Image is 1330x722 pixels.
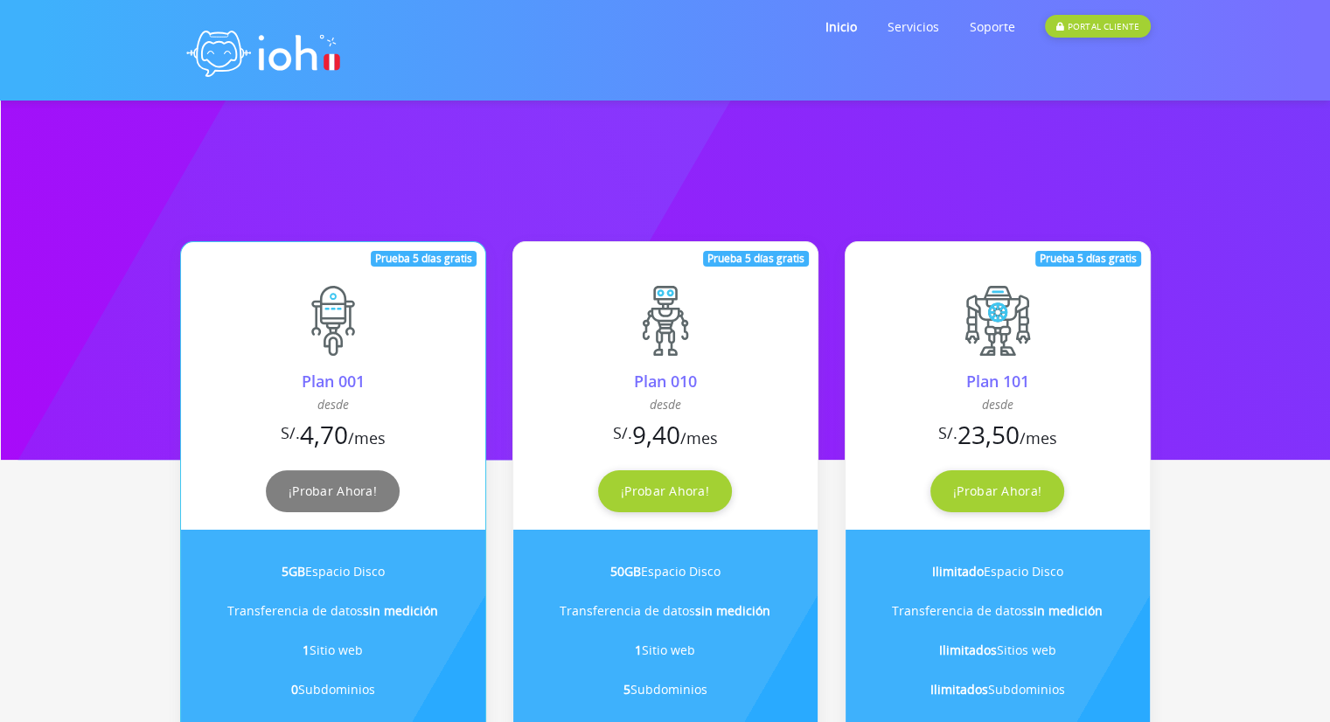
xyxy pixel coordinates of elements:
[291,681,298,698] b: 0
[613,422,632,443] sup: S/.
[930,470,1064,512] a: ¡Probar Ahora!
[203,670,463,709] li: Subdominios
[623,681,630,698] b: 5
[930,681,988,698] b: Ilimitados
[1027,602,1103,619] b: sin medición
[867,591,1128,630] li: Transferencia de datos
[281,422,300,443] sup: S/.
[1045,15,1150,38] div: PORTAL CLIENTE
[535,670,796,709] li: Subdominios
[298,286,368,356] img: Plan 001 - Cloud Hosting
[535,630,796,670] li: Sitio web
[203,552,463,591] li: Espacio Disco
[938,422,957,443] sup: S/.
[635,642,642,658] b: 1
[598,470,732,512] a: ¡Probar Ahora!
[932,563,984,580] b: Ilimitado
[680,427,718,448] span: /mes
[630,286,700,356] img: Plan 010 - Cloud Hosting
[348,427,386,448] span: /mes
[180,11,346,89] img: logo ioh
[939,642,997,658] b: Ilimitados
[867,552,1128,591] li: Espacio Disco
[610,563,641,580] b: 50GB
[303,642,310,658] b: 1
[703,251,809,267] div: Prueba 5 días gratis
[846,370,1150,393] div: Plan 101
[363,602,438,619] b: sin medición
[513,370,818,393] div: Plan 010
[266,470,400,512] a: ¡Probar Ahora!
[695,602,770,619] b: sin medición
[957,418,1020,451] span: 23,50
[371,251,477,267] div: Prueba 5 días gratis
[181,370,485,393] div: Plan 001
[1020,427,1057,448] span: /mes
[203,630,463,670] li: Sitio web
[632,418,680,451] span: 9,40
[963,286,1033,356] img: Plan 101 - Cloud Hosting
[282,563,305,580] b: 5GB
[181,393,485,416] div: desde
[846,393,1150,416] div: desde
[203,591,463,630] li: Transferencia de datos
[535,591,796,630] li: Transferencia de datos
[300,418,348,451] span: 4,70
[867,670,1128,709] li: Subdominios
[535,552,796,591] li: Espacio Disco
[513,393,818,416] div: desde
[867,630,1128,670] li: Sitios web
[1035,251,1141,267] div: Prueba 5 días gratis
